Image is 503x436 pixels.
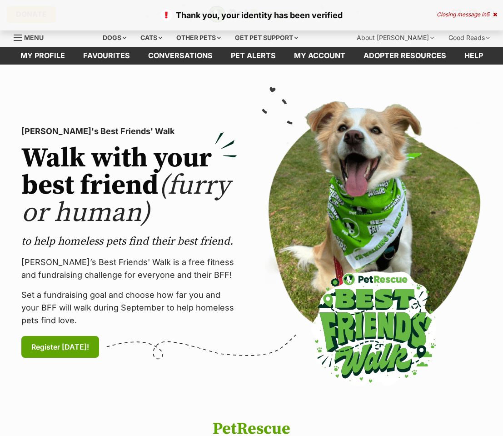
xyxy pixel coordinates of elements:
[285,47,354,65] a: My account
[134,29,169,47] div: Cats
[442,29,496,47] div: Good Reads
[11,47,74,65] a: My profile
[21,145,237,227] h2: Walk with your best friend
[354,47,455,65] a: Adopter resources
[455,47,492,65] a: Help
[96,29,133,47] div: Dogs
[74,47,139,65] a: Favourites
[229,29,304,47] div: Get pet support
[350,29,440,47] div: About [PERSON_NAME]
[222,47,285,65] a: Pet alerts
[21,289,237,327] p: Set a fundraising goal and choose how far you and your BFF will walk during September to help hom...
[24,34,44,41] span: Menu
[170,29,227,47] div: Other pets
[31,341,89,352] span: Register [DATE]!
[21,336,99,358] a: Register [DATE]!
[14,29,50,45] a: Menu
[21,169,230,230] span: (furry or human)
[139,47,222,65] a: conversations
[21,256,237,281] p: [PERSON_NAME]’s Best Friends' Walk is a free fitness and fundraising challenge for everyone and t...
[21,125,237,138] p: [PERSON_NAME]'s Best Friends' Walk
[21,234,237,249] p: to help homeless pets find their best friend.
